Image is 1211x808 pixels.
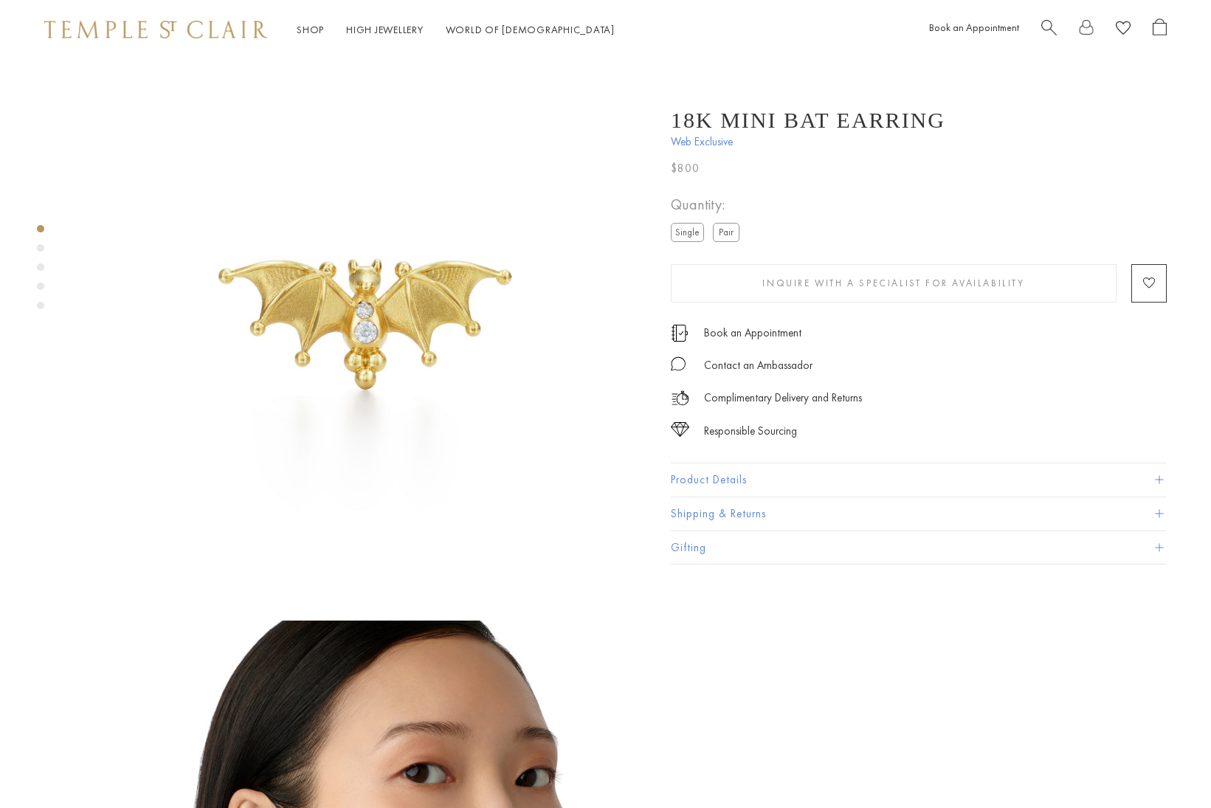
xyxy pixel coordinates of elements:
[671,193,745,217] span: Quantity:
[929,21,1019,34] a: Book an Appointment
[671,133,1167,151] span: Web Exclusive
[671,223,704,241] label: Single
[446,23,615,36] a: World of [DEMOGRAPHIC_DATA]World of [DEMOGRAPHIC_DATA]
[713,223,739,241] label: Pair
[671,108,945,133] h1: 18K Mini Bat Earring
[96,59,635,598] img: E18104-MINIBAT
[671,264,1117,303] button: Inquire With A Specialist for Availability
[704,325,801,341] a: Book an Appointment
[671,325,689,342] img: icon_appointment.svg
[671,531,1167,564] button: Gifting
[297,21,615,39] nav: Main navigation
[1153,18,1167,41] a: Open Shopping Bag
[704,422,797,441] div: Responsible Sourcing
[671,389,689,407] img: icon_delivery.svg
[671,497,1167,531] button: Shipping & Returns
[44,21,267,38] img: Temple St. Clair
[1041,18,1057,41] a: Search
[37,221,44,321] div: Product gallery navigation
[671,463,1167,497] button: Product Details
[1116,18,1131,41] a: View Wishlist
[297,23,324,36] a: ShopShop
[704,389,862,407] p: Complimentary Delivery and Returns
[671,356,686,371] img: MessageIcon-01_2.svg
[346,23,424,36] a: High JewelleryHigh Jewellery
[762,277,1024,289] span: Inquire With A Specialist for Availability
[704,356,812,375] div: Contact an Ambassador
[671,422,689,437] img: icon_sourcing.svg
[671,159,700,178] span: $800
[1137,739,1196,793] iframe: Gorgias live chat messenger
